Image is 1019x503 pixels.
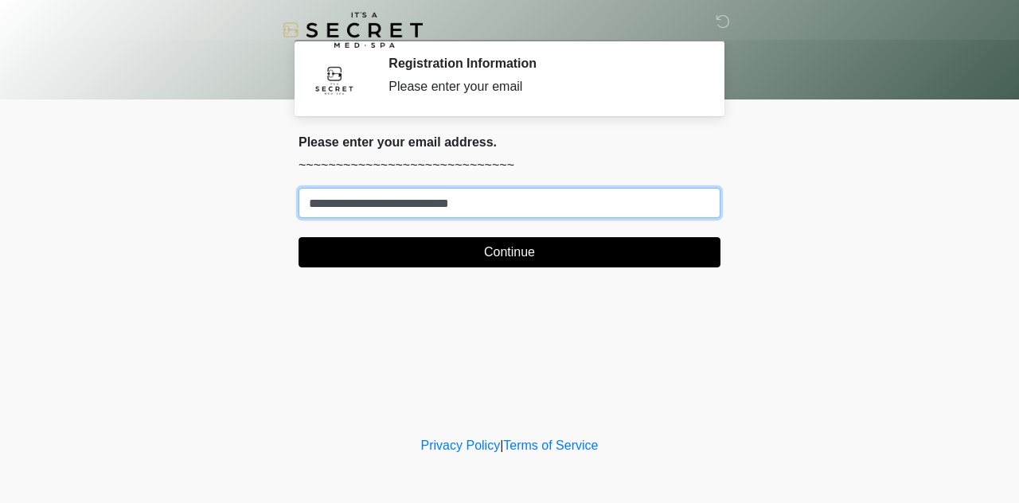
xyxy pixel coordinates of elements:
button: Continue [299,237,720,267]
img: Agent Avatar [310,56,358,103]
div: Please enter your email [388,77,697,96]
a: | [500,439,503,452]
h2: Registration Information [388,56,697,71]
a: Terms of Service [503,439,598,452]
a: Privacy Policy [421,439,501,452]
h2: Please enter your email address. [299,135,720,150]
img: It's A Secret Med Spa Logo [283,12,423,48]
p: ~~~~~~~~~~~~~~~~~~~~~~~~~~~~~ [299,156,720,175]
